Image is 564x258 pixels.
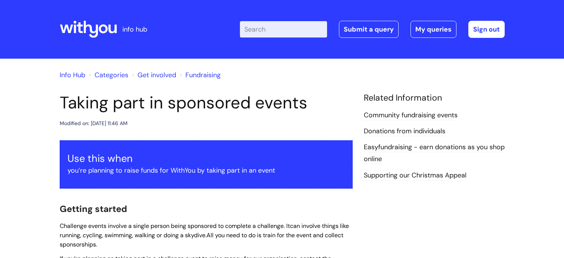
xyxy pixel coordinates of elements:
[95,71,128,79] a: Categories
[468,21,505,38] a: Sign out
[364,127,445,136] a: Donations from individuals
[364,171,466,180] a: Supporting our Christmas Appeal
[122,23,147,35] p: info hub
[87,69,128,81] li: Solution home
[185,71,221,79] a: Fundraising
[60,203,127,215] span: Getting started
[67,164,345,176] p: you’re planning to raise funds for WithYou by taking part in an event
[60,119,128,128] div: Modified on: [DATE] 11:46 AM
[364,93,505,103] h4: Related Information
[60,222,290,230] span: Challenge events involve a single person being sponsored to complete a challenge. It
[67,153,345,164] h3: Use this when
[240,21,505,38] div: | -
[339,21,399,38] a: Submit a query
[240,21,327,37] input: Search
[364,143,505,164] a: Easyfundraising - earn donations as you shop online
[60,93,353,113] h1: Taking part in sponsored events
[60,71,85,79] a: Info Hub
[130,69,176,81] li: Get involved
[178,69,221,81] li: Fundraising
[410,21,456,38] a: My queries
[364,111,458,120] a: Community fundraising events
[138,71,176,79] a: Get involved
